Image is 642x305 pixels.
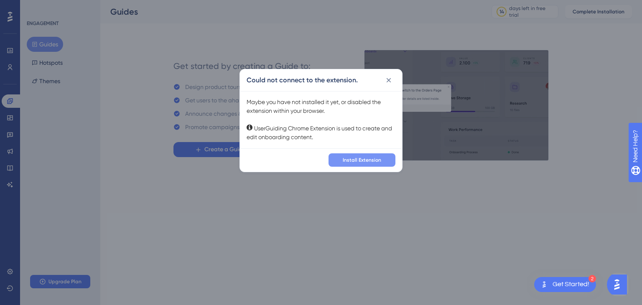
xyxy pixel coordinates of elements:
span: Install Extension [343,157,381,163]
span: Need Help? [20,2,52,12]
div: Get Started! [553,280,589,289]
h2: Could not connect to the extension. [247,75,358,85]
div: Open Get Started! checklist, remaining modules: 2 [534,277,596,292]
div: Maybe you have not installed it yet, or disabled the extension within your browser. UserGuiding C... [247,98,395,142]
img: launcher-image-alternative-text [539,280,549,290]
iframe: UserGuiding AI Assistant Launcher [607,272,632,297]
div: 2 [588,275,596,282]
